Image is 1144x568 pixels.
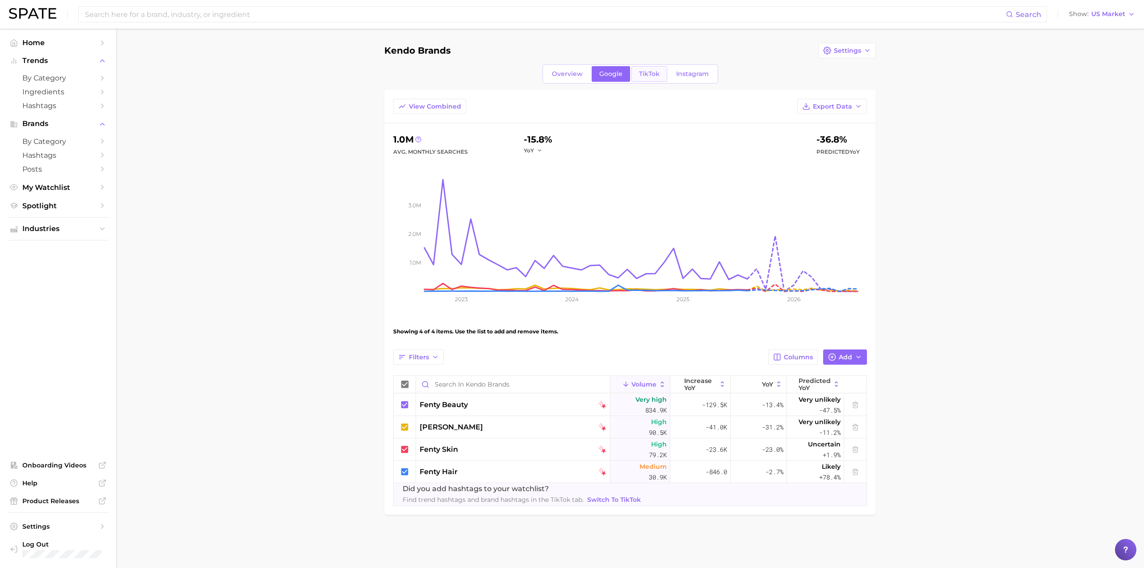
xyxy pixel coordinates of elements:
span: -41.0k [706,422,727,433]
tspan: 2023 [455,296,468,303]
span: Overview [552,70,583,78]
a: Google [592,66,630,82]
span: Show [1069,12,1089,17]
button: Export Data [797,99,867,114]
span: by Category [22,74,94,82]
span: by Category [22,137,94,146]
span: -23.0% [762,444,783,455]
span: Google [599,70,622,78]
h1: Kendo Brands [384,46,451,55]
img: falling star [598,401,606,409]
span: fenty beauty [420,400,468,410]
button: ShowUS Market [1067,8,1137,20]
tspan: 1.0m [410,259,421,266]
span: Did you add hashtags to your watchlist? [403,484,643,494]
button: Predicted YoY [787,376,844,393]
span: High [651,439,667,450]
a: TikTok [631,66,667,82]
span: Columns [784,353,813,361]
button: View Combined [393,99,466,114]
span: Volume [631,381,656,388]
a: Instagram [669,66,716,82]
span: Spotlight [22,202,94,210]
span: +78.4% [819,472,841,483]
button: Settings [818,43,876,58]
a: Switch to TikTok [585,494,643,505]
span: 30.9k [649,472,667,483]
span: Hashtags [22,151,94,160]
a: Posts [7,162,109,176]
input: Search in Kendo Brands [416,376,610,393]
div: -15.8% [524,132,552,147]
a: Home [7,36,109,50]
span: Hashtags [22,101,94,110]
span: Medium [639,461,667,472]
span: Filters [409,353,429,361]
button: Add [823,349,867,365]
span: Industries [22,225,94,233]
a: by Category [7,135,109,148]
span: [PERSON_NAME] [420,422,483,433]
img: falling star [598,468,606,476]
span: YoY [524,147,534,154]
div: -36.8% [816,132,860,147]
span: -31.2% [762,422,783,433]
span: Help [22,479,94,487]
button: fenty skinfalling starHigh79.2k-23.6k-23.0%Uncertain+1.9% [394,438,866,461]
img: falling star [598,446,606,454]
a: Ingredients [7,85,109,99]
span: Home [22,38,94,47]
div: Showing 4 of 4 items. Use the list to add and remove items. [393,319,867,344]
span: fenty hair [420,467,458,477]
span: 90.5k [649,427,667,438]
a: Hashtags [7,148,109,162]
span: Ingredients [22,88,94,96]
span: Onboarding Videos [22,461,94,469]
a: Help [7,476,109,490]
div: Avg. Monthly Searches [393,147,468,157]
span: Instagram [676,70,709,78]
span: Likely [822,461,841,472]
tspan: 3.0m [408,202,421,209]
tspan: 2.0m [408,231,421,237]
span: Trends [22,57,94,65]
span: -47.5% [819,405,841,416]
button: Brands [7,117,109,130]
span: Very unlikely [799,417,841,427]
span: Predicted [816,147,860,157]
span: Predicted YoY [799,377,831,391]
button: increase YoY [670,376,730,393]
span: Add [839,353,852,361]
span: -23.6k [706,444,727,455]
span: Search [1016,10,1041,19]
button: YoY [524,147,543,154]
button: Trends [7,54,109,67]
span: fenty skin [420,444,458,455]
span: YoY [850,148,860,155]
a: Overview [544,66,590,82]
a: by Category [7,71,109,85]
span: US Market [1091,12,1125,17]
a: Spotlight [7,199,109,213]
input: Search here for a brand, industry, or ingredient [84,7,1006,22]
tspan: 2024 [565,296,579,303]
span: +1.9% [823,450,841,460]
span: -2.7% [765,467,783,477]
button: Volume [610,376,670,393]
span: -13.4% [762,400,783,410]
button: Industries [7,222,109,236]
a: Onboarding Videos [7,459,109,472]
span: Log Out [22,540,129,548]
span: Settings [834,47,861,55]
span: Posts [22,165,94,173]
a: Hashtags [7,99,109,113]
span: Find trend hashtags and brand hashtags in the TikTok tab. [403,494,643,505]
button: YoY [731,376,787,393]
tspan: 2025 [677,296,690,303]
span: 834.9k [645,405,667,416]
span: View Combined [409,103,461,110]
div: 1.0m [393,132,468,147]
tspan: 2026 [787,296,800,303]
img: SPATE [9,8,56,19]
span: -11.2% [819,427,841,438]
